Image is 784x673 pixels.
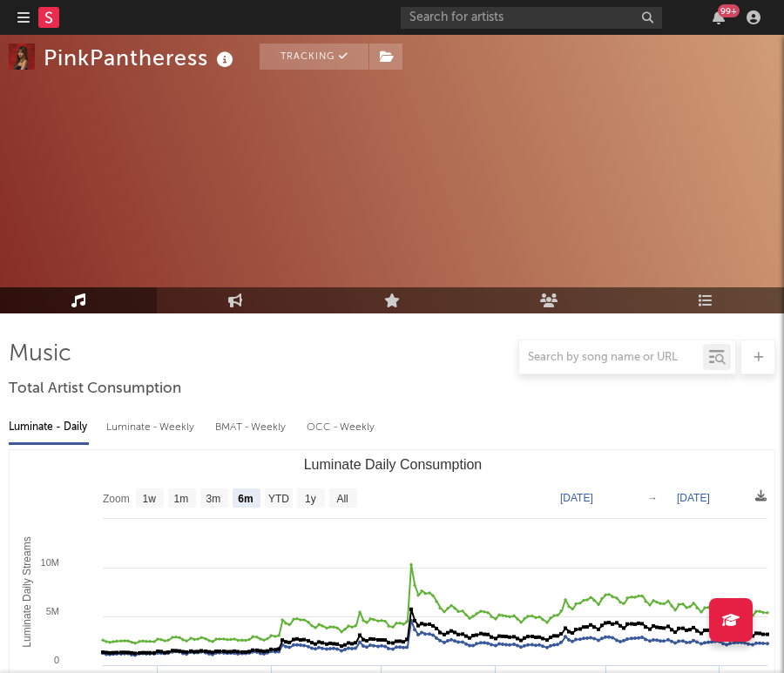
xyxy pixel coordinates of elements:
[206,493,221,505] text: 3m
[215,413,289,442] div: BMAT - Weekly
[718,4,740,17] div: 99 +
[560,492,593,504] text: [DATE]
[401,7,662,29] input: Search for artists
[174,493,189,505] text: 1m
[106,413,198,442] div: Luminate - Weekly
[336,493,348,505] text: All
[41,557,59,568] text: 10M
[9,379,181,400] span: Total Artist Consumption
[307,413,376,442] div: OCC - Weekly
[268,493,289,505] text: YTD
[677,492,710,504] text: [DATE]
[54,655,59,665] text: 0
[713,10,725,24] button: 99+
[305,493,316,505] text: 1y
[44,44,238,72] div: PinkPantheress
[304,457,483,472] text: Luminate Daily Consumption
[21,536,33,647] text: Luminate Daily Streams
[143,493,157,505] text: 1w
[103,493,130,505] text: Zoom
[519,351,703,365] input: Search by song name or URL
[46,606,59,616] text: 5M
[9,413,89,442] div: Luminate - Daily
[260,44,368,70] button: Tracking
[238,493,253,505] text: 6m
[647,492,658,504] text: →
